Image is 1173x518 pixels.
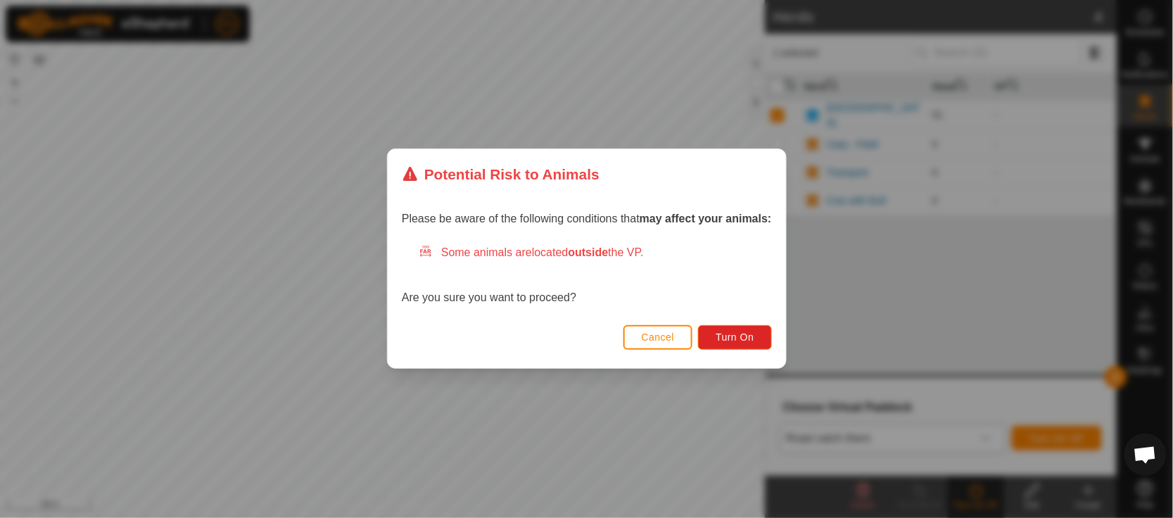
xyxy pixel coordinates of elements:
[402,213,772,225] span: Please be aware of the following conditions that
[402,163,600,185] div: Potential Risk to Animals
[419,245,772,262] div: Some animals are
[698,325,771,350] button: Turn On
[532,247,644,259] span: located the VP.
[640,213,772,225] strong: may affect your animals:
[623,325,692,350] button: Cancel
[402,245,772,307] div: Are you sure you want to proceed?
[716,332,754,343] span: Turn On
[1124,434,1167,476] a: Open chat
[641,332,674,343] span: Cancel
[568,247,608,259] strong: outside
